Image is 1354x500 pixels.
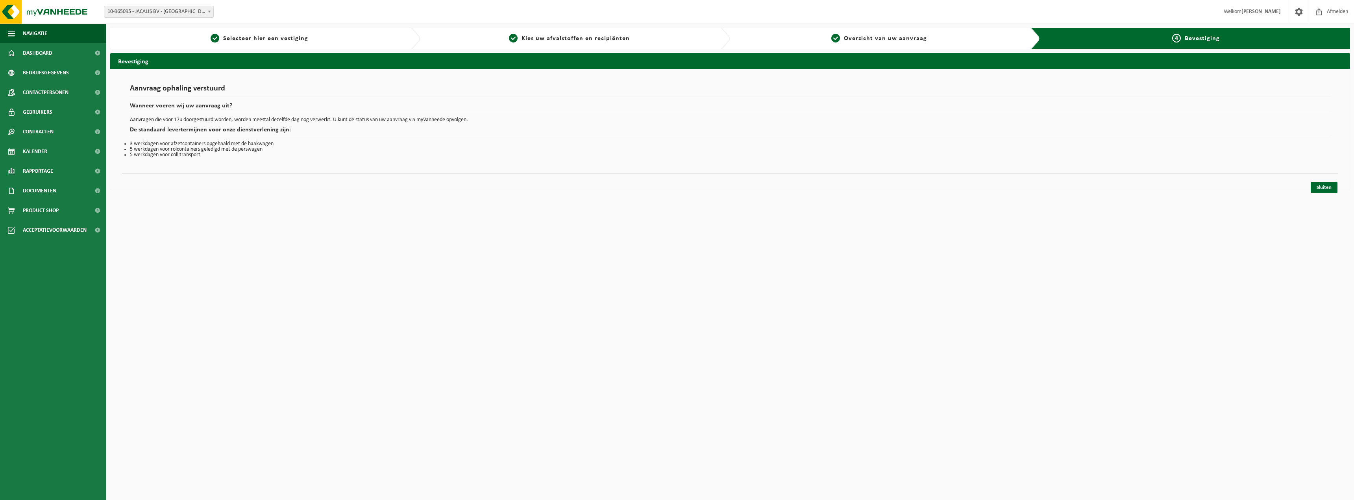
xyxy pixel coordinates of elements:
[23,220,87,240] span: Acceptatievoorwaarden
[844,35,927,42] span: Overzicht van uw aanvraag
[1241,9,1281,15] strong: [PERSON_NAME]
[522,35,630,42] span: Kies uw afvalstoffen en recipiënten
[130,147,1330,152] li: 5 werkdagen voor rolcontainers geledigd met de perswagen
[23,201,59,220] span: Product Shop
[130,141,1330,147] li: 3 werkdagen voor afzetcontainers opgehaald met de haakwagen
[23,142,47,161] span: Kalender
[23,122,54,142] span: Contracten
[130,152,1330,158] li: 5 werkdagen voor collitransport
[734,34,1025,43] a: 3Overzicht van uw aanvraag
[509,34,518,42] span: 2
[831,34,840,42] span: 3
[130,85,1330,97] h1: Aanvraag ophaling verstuurd
[23,102,52,122] span: Gebruikers
[23,161,53,181] span: Rapportage
[1185,35,1220,42] span: Bevestiging
[130,117,1330,123] p: Aanvragen die voor 17u doorgestuurd worden, worden meestal dezelfde dag nog verwerkt. U kunt de s...
[1172,34,1181,42] span: 4
[424,34,715,43] a: 2Kies uw afvalstoffen en recipiënten
[104,6,213,17] span: 10-965095 - JACALIS BV - OOSTROZEBEKE
[130,103,1330,113] h2: Wanneer voeren wij uw aanvraag uit?
[211,34,219,42] span: 1
[223,35,308,42] span: Selecteer hier een vestiging
[23,63,69,83] span: Bedrijfsgegevens
[110,53,1350,68] h2: Bevestiging
[130,127,1330,137] h2: De standaard levertermijnen voor onze dienstverlening zijn:
[23,43,52,63] span: Dashboard
[23,83,68,102] span: Contactpersonen
[114,34,405,43] a: 1Selecteer hier een vestiging
[104,6,214,18] span: 10-965095 - JACALIS BV - OOSTROZEBEKE
[23,24,47,43] span: Navigatie
[1311,182,1337,193] a: Sluiten
[23,181,56,201] span: Documenten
